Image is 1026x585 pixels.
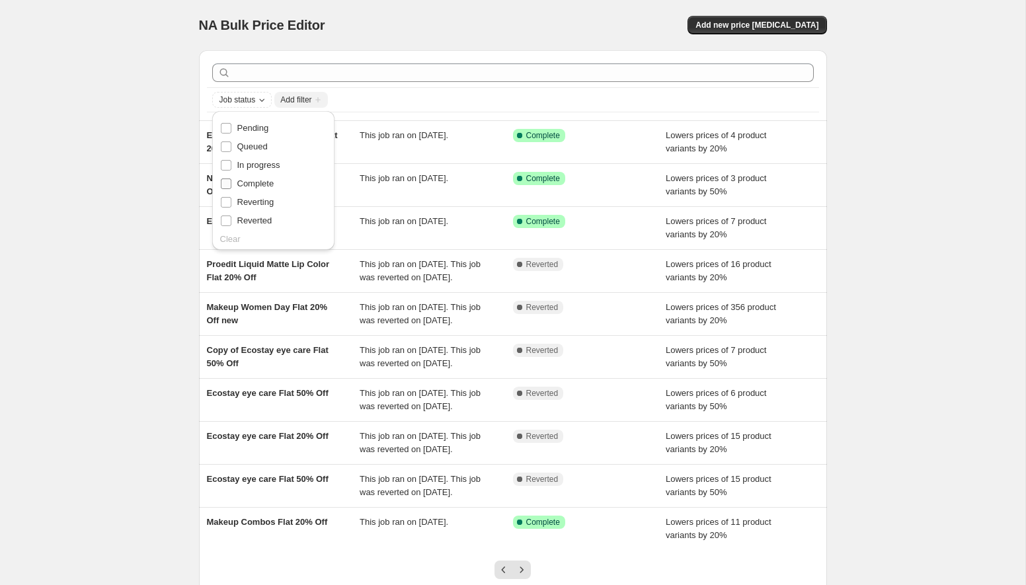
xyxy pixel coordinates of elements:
[666,216,766,239] span: Lowers prices of 7 product variants by 20%
[360,130,448,140] span: This job ran on [DATE].
[526,216,560,227] span: Complete
[274,92,327,108] button: Add filter
[526,431,559,442] span: Reverted
[207,474,329,484] span: Ecostay eye care Flat 50% Off
[666,345,766,368] span: Lowers prices of 7 product variants by 50%
[360,431,481,454] span: This job ran on [DATE]. This job was reverted on [DATE].
[237,123,269,133] span: Pending
[526,345,559,356] span: Reverted
[360,259,481,282] span: This job ran on [DATE]. This job was reverted on [DATE].
[526,259,559,270] span: Reverted
[526,388,559,399] span: Reverted
[219,95,256,105] span: Job status
[512,561,531,579] button: Next
[494,561,513,579] button: Previous
[666,130,766,153] span: Lowers prices of 4 product variants by 20%
[237,160,280,170] span: In progress
[237,197,274,207] span: Reverting
[207,345,329,368] span: Copy of Ecostay eye care Flat 50% Off
[666,517,771,540] span: Lowers prices of 11 product variants by 20%
[526,517,560,527] span: Complete
[695,20,818,30] span: Add new price [MEDICAL_DATA]
[666,173,766,196] span: Lowers prices of 3 product variants by 50%
[666,259,771,282] span: Lowers prices of 16 product variants by 20%
[207,388,329,398] span: Ecostay eye care Flat 50% Off
[280,95,311,105] span: Add filter
[666,302,776,325] span: Lowers prices of 356 product variants by 20%
[207,517,328,527] span: Makeup Combos Flat 20% Off
[237,141,268,151] span: Queued
[237,178,274,188] span: Complete
[688,16,826,34] button: Add new price [MEDICAL_DATA]
[207,302,328,325] span: Makeup Women Day Flat 20% Off new
[526,130,560,141] span: Complete
[360,216,448,226] span: This job ran on [DATE].
[360,474,481,497] span: This job ran on [DATE]. This job was reverted on [DATE].
[360,173,448,183] span: This job ran on [DATE].
[213,93,272,107] button: Job status
[360,388,481,411] span: This job ran on [DATE]. This job was reverted on [DATE].
[666,388,766,411] span: Lowers prices of 6 product variants by 50%
[494,561,531,579] nav: Pagination
[360,517,448,527] span: This job ran on [DATE].
[666,474,771,497] span: Lowers prices of 15 product variants by 50%
[360,345,481,368] span: This job ran on [DATE]. This job was reverted on [DATE].
[666,431,771,454] span: Lowers prices of 15 product variants by 20%
[207,431,329,441] span: Ecostay eye care Flat 20% Off
[526,173,560,184] span: Complete
[526,302,559,313] span: Reverted
[199,18,325,32] span: NA Bulk Price Editor
[526,474,559,485] span: Reverted
[360,302,481,325] span: This job ran on [DATE]. This job was reverted on [DATE].
[237,215,272,225] span: Reverted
